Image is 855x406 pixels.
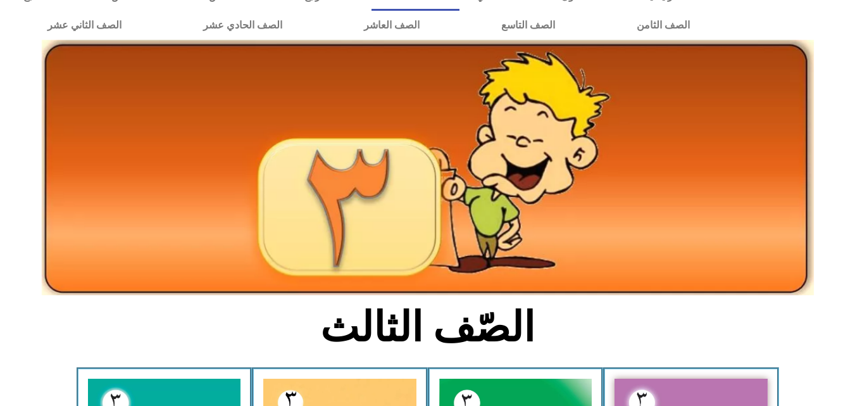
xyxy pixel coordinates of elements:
[596,11,730,40] a: الصف الثامن
[162,11,323,40] a: الصف الحادي عشر
[218,303,637,352] h2: الصّف الثالث
[460,11,596,40] a: الصف التاسع
[323,11,460,40] a: الصف العاشر
[6,11,162,40] a: الصف الثاني عشر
